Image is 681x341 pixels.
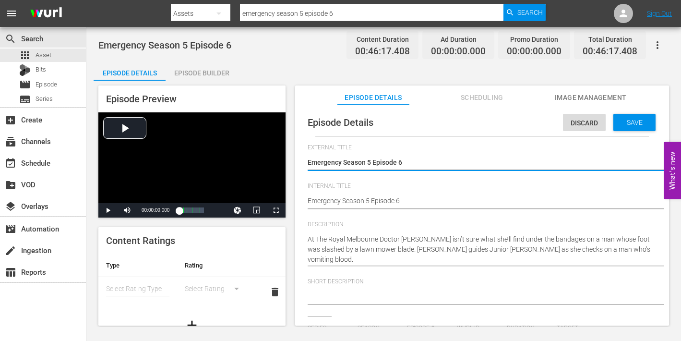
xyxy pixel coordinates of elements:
[308,221,652,229] span: Description
[308,117,373,128] span: Episode Details
[337,92,409,104] span: Episode Details
[308,144,652,152] span: External Title
[118,203,137,218] button: Mute
[431,46,486,57] span: 00:00:00.000
[308,278,652,286] span: Short Description
[555,92,627,104] span: Image Management
[431,33,486,46] div: Ad Duration
[166,61,238,85] div: Episode Builder
[179,207,203,213] div: Progress Bar
[263,280,287,304] button: delete
[228,203,247,218] button: Jump To Time
[94,61,166,81] button: Episode Details
[358,325,403,332] span: Season:
[457,325,502,332] span: Wurl ID:
[106,93,177,105] span: Episode Preview
[5,136,16,147] span: Channels
[98,254,177,277] th: Type
[266,203,286,218] button: Fullscreen
[355,46,410,57] span: 00:46:17.408
[247,203,266,218] button: Picture-in-Picture
[507,33,562,46] div: Promo Duration
[5,267,16,278] span: Reports
[19,64,31,76] div: Bits
[98,203,118,218] button: Play
[6,8,17,19] span: menu
[98,39,231,51] span: Emergency Season 5 Episode 6
[619,119,650,126] span: Save
[5,245,16,256] span: Ingestion
[166,61,238,81] button: Episode Builder
[407,325,452,332] span: Episode #:
[503,4,546,21] button: Search
[5,179,16,191] span: VOD
[664,142,681,199] button: Open Feedback Widget
[19,79,31,90] span: Episode
[647,10,672,17] a: Sign Out
[355,33,410,46] div: Content Duration
[563,114,606,131] button: Discard
[36,50,51,60] span: Asset
[613,114,656,131] button: Save
[36,94,53,104] span: Series
[142,207,169,213] span: 00:00:00.000
[583,46,637,57] span: 00:46:17.408
[557,325,602,340] span: Target Duration:
[106,235,175,246] span: Content Ratings
[98,254,286,307] table: simple table
[583,33,637,46] div: Total Duration
[308,234,652,265] textarea: At The Royal Melbourne Doctor [PERSON_NAME] isn’t sure what she’ll find under the bandages on a m...
[507,46,562,57] span: 00:00:00.000
[308,325,353,332] span: Series:
[308,196,652,207] textarea: Emergency Season 5 Episode 6
[517,4,543,21] span: Search
[94,61,166,85] div: Episode Details
[23,2,69,25] img: ans4CAIJ8jUAAAAAAAAAAAAAAAAAAAAAAAAgQb4GAAAAAAAAAAAAAAAAAAAAAAAAJMjXAAAAAAAAAAAAAAAAAAAAAAAAgAT5G...
[5,223,16,235] span: Automation
[5,158,16,169] span: Schedule
[507,325,552,332] span: Duration:
[446,92,518,104] span: Scheduling
[5,201,16,212] span: Overlays
[177,254,256,277] th: Rating
[36,80,57,89] span: Episode
[308,183,652,190] span: Internal Title
[36,65,46,74] span: Bits
[269,286,281,298] span: delete
[19,49,31,61] span: Asset
[5,114,16,126] span: Create
[98,112,286,218] div: Video Player
[19,94,31,105] span: Series
[5,33,16,45] span: Search
[308,158,652,169] textarea: Emergency Season 5 Episode 6
[563,119,606,127] span: Discard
